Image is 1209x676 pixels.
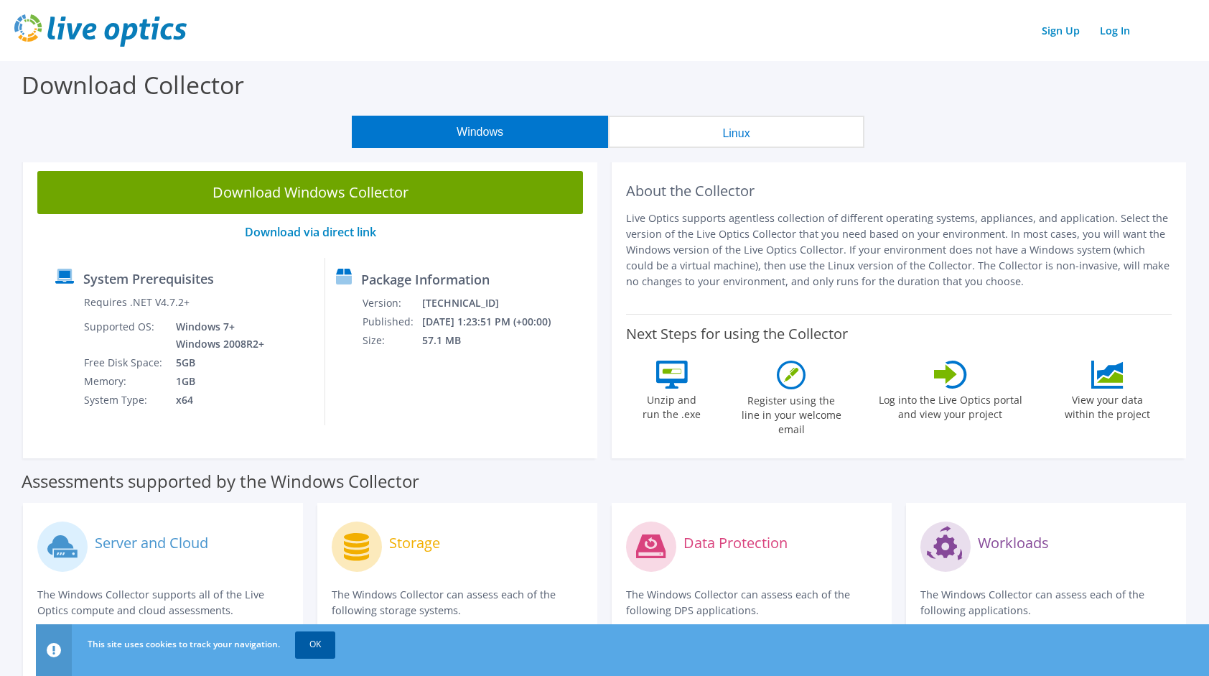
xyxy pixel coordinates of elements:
[626,325,848,343] label: Next Steps for using the Collector
[978,536,1049,550] label: Workloads
[362,312,421,331] td: Published:
[626,182,1172,200] h2: About the Collector
[84,295,190,310] label: Requires .NET V4.7.2+
[14,14,187,47] img: live_optics_svg.svg
[22,474,419,489] label: Assessments supported by the Windows Collector
[361,272,490,287] label: Package Information
[88,638,280,650] span: This site uses cookies to track your navigation.
[295,631,335,657] a: OK
[683,536,788,550] label: Data Protection
[37,171,583,214] a: Download Windows Collector
[1055,389,1159,422] label: View your data within the project
[421,331,570,350] td: 57.1 MB
[626,210,1172,290] p: Live Optics supports agentless collection of different operating systems, appliances, and applica...
[95,536,208,550] label: Server and Cloud
[352,116,608,148] button: Windows
[362,331,421,350] td: Size:
[389,536,440,550] label: Storage
[83,391,165,409] td: System Type:
[920,587,1172,619] p: The Windows Collector can assess each of the following applications.
[22,68,244,101] label: Download Collector
[639,389,705,422] label: Unzip and run the .exe
[878,389,1023,422] label: Log into the Live Optics portal and view your project
[737,389,845,437] label: Register using the line in your welcome email
[332,587,583,619] p: The Windows Collector can assess each of the following storage systems.
[421,312,570,331] td: [DATE] 1:23:51 PM (+00:00)
[83,318,165,353] td: Supported OS:
[421,294,570,312] td: [TECHNICAL_ID]
[83,272,214,286] label: System Prerequisites
[83,372,165,391] td: Memory:
[37,587,289,619] p: The Windows Collector supports all of the Live Optics compute and cloud assessments.
[608,116,864,148] button: Linux
[245,224,376,240] a: Download via direct link
[165,353,267,372] td: 5GB
[83,353,165,372] td: Free Disk Space:
[165,391,267,409] td: x64
[1035,20,1087,41] a: Sign Up
[1093,20,1137,41] a: Log In
[626,587,877,619] p: The Windows Collector can assess each of the following DPS applications.
[165,372,267,391] td: 1GB
[362,294,421,312] td: Version:
[165,318,267,353] td: Windows 7+ Windows 2008R2+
